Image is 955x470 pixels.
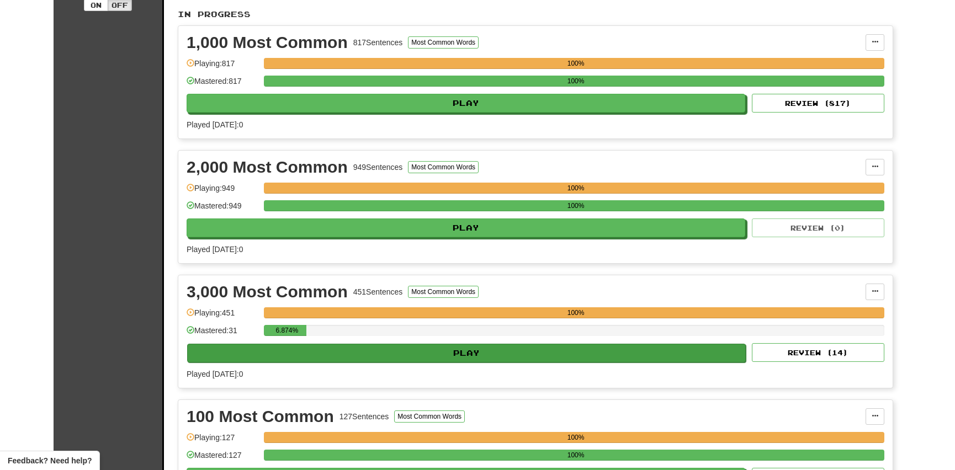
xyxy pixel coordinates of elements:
span: Played [DATE]: 0 [187,370,243,378]
div: 100 Most Common [187,408,334,425]
button: Play [187,94,745,113]
div: 127 Sentences [339,411,389,422]
div: Mastered: 817 [187,76,258,94]
div: 817 Sentences [353,37,403,48]
div: 100% [267,307,884,318]
span: Open feedback widget [8,455,92,466]
div: Mastered: 949 [187,200,258,218]
div: 949 Sentences [353,162,403,173]
span: Played [DATE]: 0 [187,245,243,254]
div: Playing: 127 [187,432,258,450]
button: Review (0) [752,218,884,237]
div: Mastered: 127 [187,450,258,468]
div: 3,000 Most Common [187,284,348,300]
div: Mastered: 31 [187,325,258,343]
button: Most Common Words [408,286,479,298]
button: Play [187,218,745,237]
p: In Progress [178,9,893,20]
div: 1,000 Most Common [187,34,348,51]
div: 451 Sentences [353,286,403,297]
span: Played [DATE]: 0 [187,120,243,129]
button: Review (14) [752,343,884,362]
button: Most Common Words [394,410,465,423]
div: 100% [267,58,884,69]
div: Playing: 451 [187,307,258,325]
div: Playing: 949 [187,183,258,201]
div: 6.874% [267,325,306,336]
div: 2,000 Most Common [187,159,348,175]
div: 100% [267,432,884,443]
div: 100% [267,76,884,87]
div: 100% [267,450,884,461]
button: Review (817) [752,94,884,113]
div: Playing: 817 [187,58,258,76]
div: 100% [267,183,884,194]
button: Most Common Words [408,161,479,173]
div: 100% [267,200,884,211]
button: Most Common Words [408,36,479,49]
button: Play [187,344,746,362]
